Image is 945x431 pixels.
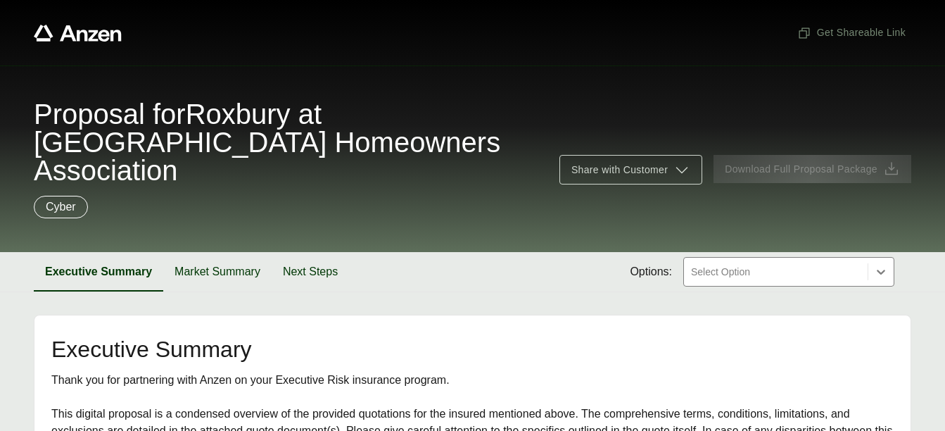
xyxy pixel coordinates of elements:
span: Download Full Proposal Package [725,162,877,177]
button: Executive Summary [34,252,163,292]
span: Share with Customer [571,163,668,177]
a: Anzen website [34,25,122,42]
span: Proposal for Roxbury at [GEOGRAPHIC_DATA] Homeowners Association [34,100,543,185]
button: Market Summary [163,252,272,292]
h2: Executive Summary [51,338,894,361]
button: Next Steps [272,252,349,292]
span: Options: [630,263,672,280]
button: Share with Customer [559,155,702,185]
p: Cyber [46,199,76,216]
button: Get Shareable Link [792,20,911,46]
span: Get Shareable Link [797,25,906,40]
